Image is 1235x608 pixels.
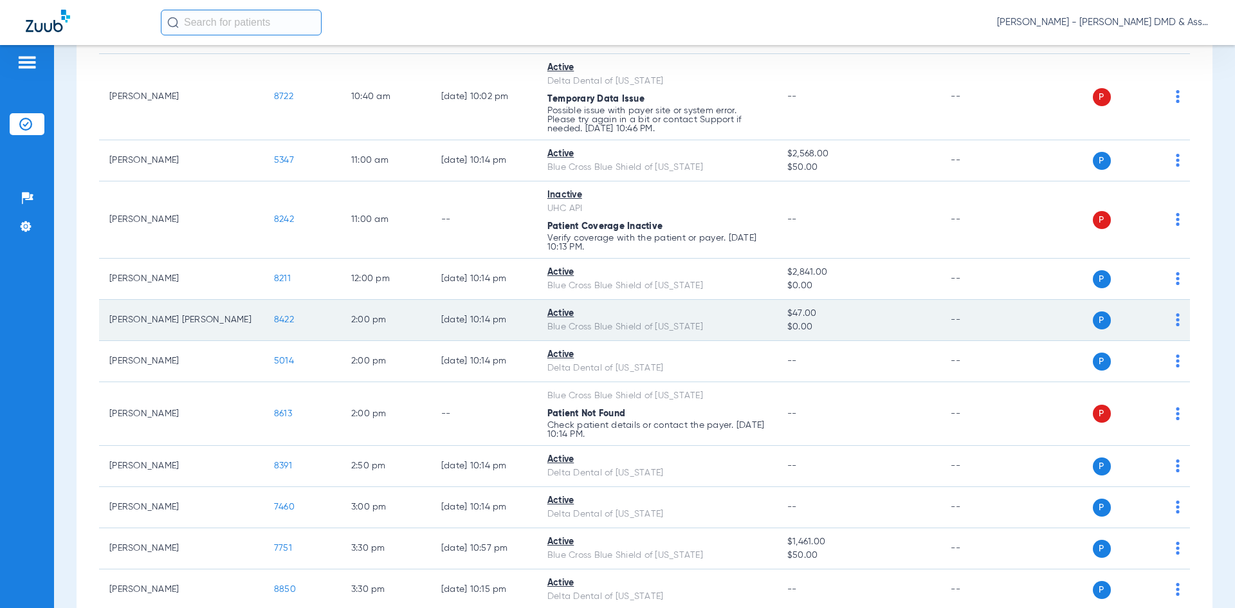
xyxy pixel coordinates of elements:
[997,16,1209,29] span: [PERSON_NAME] - [PERSON_NAME] DMD & Associates
[161,10,322,35] input: Search for patients
[547,590,767,603] div: Delta Dental of [US_STATE]
[547,362,767,375] div: Delta Dental of [US_STATE]
[547,576,767,590] div: Active
[787,266,930,279] span: $2,841.00
[547,234,767,252] p: Verify coverage with the patient or payer. [DATE] 10:13 PM.
[547,421,767,439] p: Check patient details or contact the payer. [DATE] 10:14 PM.
[1093,353,1111,371] span: P
[547,266,767,279] div: Active
[940,446,1027,487] td: --
[274,315,294,324] span: 8422
[787,147,930,161] span: $2,568.00
[274,274,291,283] span: 8211
[787,215,797,224] span: --
[547,61,767,75] div: Active
[1093,270,1111,288] span: P
[547,409,625,418] span: Patient Not Found
[940,300,1027,341] td: --
[547,466,767,480] div: Delta Dental of [US_STATE]
[787,320,930,334] span: $0.00
[274,409,292,418] span: 8613
[341,300,431,341] td: 2:00 PM
[787,92,797,101] span: --
[341,341,431,382] td: 2:00 PM
[787,585,797,594] span: --
[341,54,431,140] td: 10:40 AM
[1093,405,1111,423] span: P
[1176,154,1180,167] img: group-dot-blue.svg
[341,446,431,487] td: 2:50 PM
[1176,501,1180,513] img: group-dot-blue.svg
[1093,311,1111,329] span: P
[547,95,645,104] span: Temporary Data Issue
[547,106,767,133] p: Possible issue with payer site or system error. Please try again in a bit or contact Support if n...
[274,502,295,511] span: 7460
[99,446,264,487] td: [PERSON_NAME]
[341,487,431,528] td: 3:00 PM
[1171,546,1235,608] iframe: Chat Widget
[547,549,767,562] div: Blue Cross Blue Shield of [US_STATE]
[431,140,537,181] td: [DATE] 10:14 PM
[1176,90,1180,103] img: group-dot-blue.svg
[274,156,294,165] span: 5347
[341,528,431,569] td: 3:30 PM
[1176,459,1180,472] img: group-dot-blue.svg
[274,356,294,365] span: 5014
[431,341,537,382] td: [DATE] 10:14 PM
[1176,313,1180,326] img: group-dot-blue.svg
[274,544,292,553] span: 7751
[431,382,537,446] td: --
[99,54,264,140] td: [PERSON_NAME]
[547,535,767,549] div: Active
[940,487,1027,528] td: --
[787,535,930,549] span: $1,461.00
[787,279,930,293] span: $0.00
[99,259,264,300] td: [PERSON_NAME]
[787,409,797,418] span: --
[99,382,264,446] td: [PERSON_NAME]
[547,75,767,88] div: Delta Dental of [US_STATE]
[547,189,767,202] div: Inactive
[1093,581,1111,599] span: P
[431,54,537,140] td: [DATE] 10:02 PM
[1093,457,1111,475] span: P
[99,140,264,181] td: [PERSON_NAME]
[1176,272,1180,285] img: group-dot-blue.svg
[787,307,930,320] span: $47.00
[787,502,797,511] span: --
[547,494,767,508] div: Active
[787,461,797,470] span: --
[17,55,37,70] img: hamburger-icon
[547,222,663,231] span: Patient Coverage Inactive
[274,461,292,470] span: 8391
[940,341,1027,382] td: --
[1176,213,1180,226] img: group-dot-blue.svg
[940,382,1027,446] td: --
[547,202,767,216] div: UHC API
[1176,355,1180,367] img: group-dot-blue.svg
[547,307,767,320] div: Active
[1093,211,1111,229] span: P
[1093,152,1111,170] span: P
[99,300,264,341] td: [PERSON_NAME] [PERSON_NAME]
[99,341,264,382] td: [PERSON_NAME]
[547,320,767,334] div: Blue Cross Blue Shield of [US_STATE]
[431,528,537,569] td: [DATE] 10:57 PM
[274,585,296,594] span: 8850
[940,181,1027,259] td: --
[341,382,431,446] td: 2:00 PM
[431,181,537,259] td: --
[274,215,294,224] span: 8242
[547,508,767,521] div: Delta Dental of [US_STATE]
[787,356,797,365] span: --
[99,528,264,569] td: [PERSON_NAME]
[341,259,431,300] td: 12:00 PM
[547,279,767,293] div: Blue Cross Blue Shield of [US_STATE]
[547,453,767,466] div: Active
[341,181,431,259] td: 11:00 AM
[547,348,767,362] div: Active
[1176,542,1180,555] img: group-dot-blue.svg
[26,10,70,32] img: Zuub Logo
[431,259,537,300] td: [DATE] 10:14 PM
[1093,540,1111,558] span: P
